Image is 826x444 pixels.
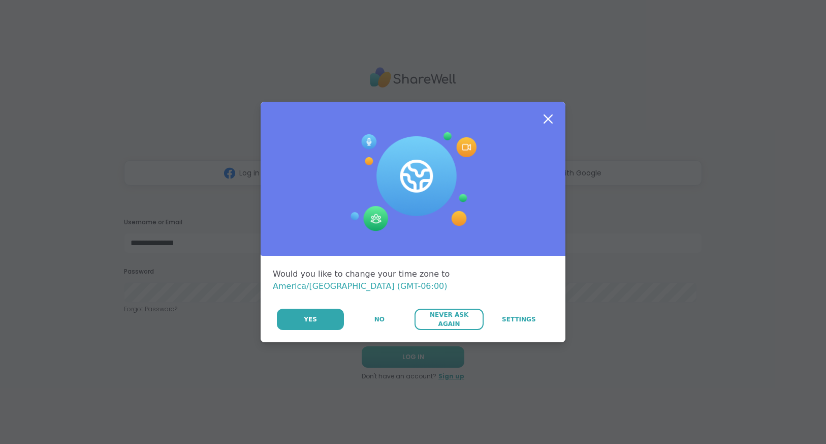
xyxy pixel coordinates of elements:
[350,132,476,232] img: Session Experience
[415,309,483,330] button: Never Ask Again
[273,281,448,291] span: America/[GEOGRAPHIC_DATA] (GMT-06:00)
[374,315,385,324] span: No
[420,310,478,329] span: Never Ask Again
[502,315,536,324] span: Settings
[277,309,344,330] button: Yes
[273,268,553,292] div: Would you like to change your time zone to
[304,315,317,324] span: Yes
[485,309,553,330] a: Settings
[345,309,414,330] button: No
